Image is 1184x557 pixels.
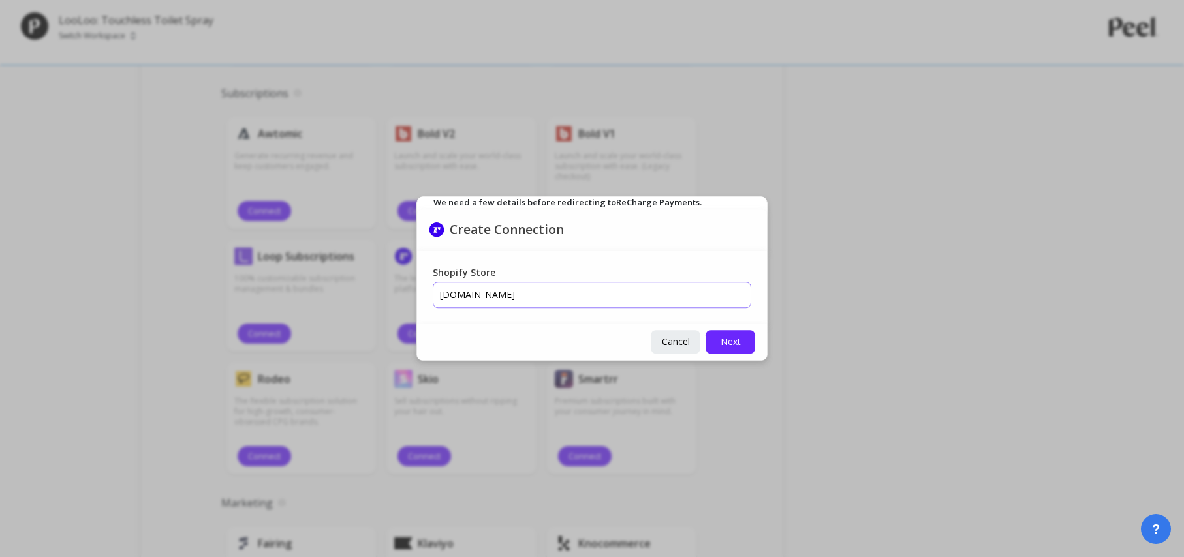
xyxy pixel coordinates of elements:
[450,221,564,238] p: Create Connection
[433,282,751,308] input: store.myshopify.com
[706,330,755,354] button: Next
[1141,514,1171,544] button: ?
[429,222,444,237] img: api.recharge.svg
[433,196,767,209] p: We need a few details before redirecting to ReCharge Payments .
[1152,520,1160,538] span: ?
[433,266,505,279] label: Shopify Store
[651,330,700,354] button: Cancel
[721,335,741,348] span: Next
[662,335,690,348] span: Cancel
